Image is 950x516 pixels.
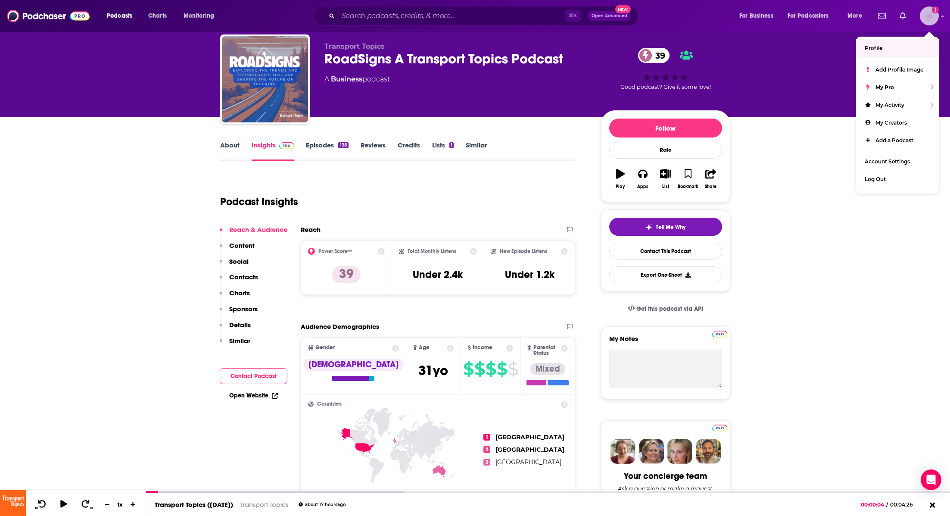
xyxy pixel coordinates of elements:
span: Profile [865,45,882,51]
span: Get this podcast via API [636,305,703,313]
svg: Add a profile image [932,6,939,13]
button: open menu [782,9,841,23]
div: Share [705,184,716,189]
a: 39 [638,48,670,63]
div: Your concierge team [624,471,707,482]
span: My Activity [875,102,904,108]
div: [DEMOGRAPHIC_DATA] [303,359,404,371]
div: Rate [609,141,722,159]
h3: Under 1.2k [505,268,554,281]
button: tell me why sparkleTell Me Why [609,218,722,236]
a: Pro website [712,329,727,338]
img: Barbara Profile [639,439,664,464]
span: 2 [483,446,490,453]
span: 30 [89,507,93,510]
button: Contact Podcast [220,368,287,384]
span: $ [463,362,473,376]
span: Add a Podcast [875,137,913,144]
img: Jon Profile [696,439,721,464]
span: [GEOGRAPHIC_DATA] [495,433,564,441]
a: Similar [466,141,487,161]
img: Podchaser Pro [712,425,727,432]
span: Gender [315,345,335,350]
span: Account Settings [865,158,910,165]
span: Transport Topics [324,42,385,50]
span: Age [419,345,430,350]
div: Play [616,184,625,189]
a: Open Website [229,392,278,399]
button: List [654,163,676,194]
span: 00:04:26 [888,501,922,508]
div: 1 x [113,501,128,508]
span: 1 [483,434,490,441]
h3: Under 2.4k [413,268,463,281]
a: About [220,141,240,161]
span: 31 yo [418,362,448,379]
span: [GEOGRAPHIC_DATA] [495,446,564,453]
button: 10 [33,499,50,510]
button: Export One-Sheet [609,266,722,283]
a: Show notifications dropdown [875,9,889,23]
p: Reach & Audience [229,225,287,234]
a: Episodes198 [306,141,348,161]
h2: Power Score™ [318,248,352,254]
span: More [847,10,862,22]
img: RoadSigns A Transport Topics Podcast [222,36,308,122]
button: Play [609,163,632,194]
a: Contact This Podcast [609,243,722,260]
img: tell me why sparkle [645,224,652,231]
p: Social [229,257,249,266]
a: Lists1 [432,141,454,161]
span: My Creators [875,119,907,126]
h1: Podcast Insights [220,195,298,208]
h2: Audience Demographics [301,322,379,331]
span: $ [486,362,496,376]
a: Profile [856,39,939,57]
input: Search podcasts, credits, & more... [338,9,565,23]
a: Transport Topics ([DATE]) [155,500,233,509]
div: List [662,184,669,189]
span: New [615,5,631,13]
button: Contacts [220,273,258,289]
a: Transport Topics [240,500,288,509]
span: 3 [483,459,490,466]
p: 39 [332,266,361,283]
button: Reach & Audience [220,225,287,241]
span: $ [474,362,485,376]
span: Income [473,345,492,350]
a: Charts [143,9,172,23]
a: Add a Podcast [856,131,939,149]
button: open menu [733,9,784,23]
div: 39Good podcast? Give it some love! [601,42,730,96]
ul: Show profile menu [856,37,939,194]
a: Get this podcast via API [621,298,710,319]
p: Similar [229,337,250,345]
button: Similar [220,337,250,353]
span: Charts [148,10,167,22]
span: Countries [317,401,342,407]
button: Apps [632,163,654,194]
span: 10 [35,507,38,510]
button: Details [220,321,251,337]
span: Good podcast? Give it some love! [620,84,711,90]
div: A podcast [324,74,390,84]
span: 39 [647,48,670,63]
span: Monitoring [184,10,214,22]
div: Apps [637,184,648,189]
span: Tell Me Why [656,224,685,231]
span: Logged in as roneledotsonRAD [920,6,939,25]
span: 00:00:04 [861,501,886,508]
button: Charts [220,289,250,305]
img: Podchaser Pro [712,331,727,338]
div: Mixed [530,363,565,375]
span: Add Profile Image [875,66,923,73]
span: Log Out [865,176,886,182]
span: / [886,501,888,508]
button: 30 [78,499,94,510]
img: Sydney Profile [610,439,635,464]
button: Open AdvancedNew [588,11,631,21]
span: My Pro [875,84,894,91]
button: open menu [178,9,225,23]
div: Open Intercom Messenger [921,469,941,490]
